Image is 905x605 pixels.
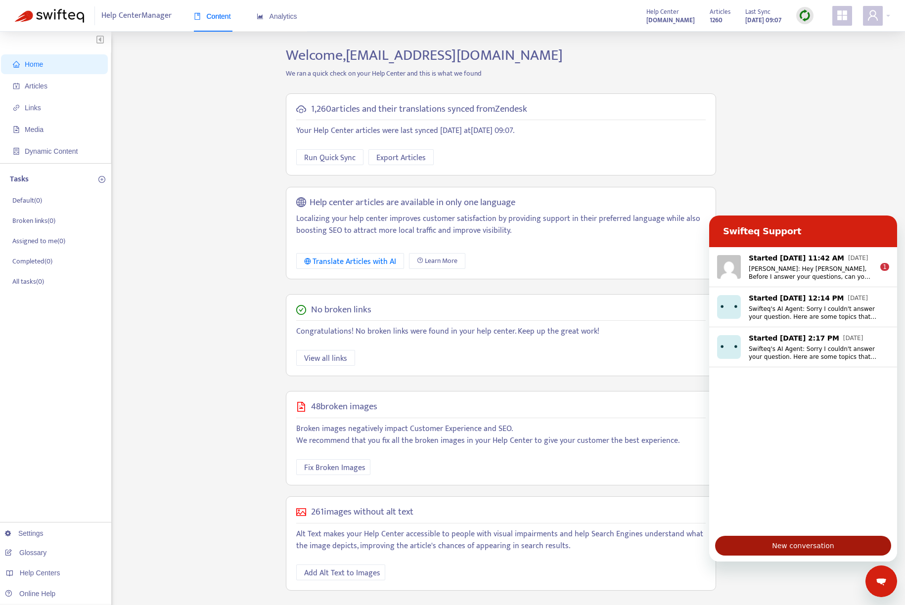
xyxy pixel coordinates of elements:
[646,15,695,26] strong: [DOMAIN_NAME]
[13,83,20,89] span: account-book
[296,125,706,137] p: Your Help Center articles were last synced [DATE] at [DATE] 09:07 .
[867,9,879,21] span: user
[304,256,397,268] div: Translate Articles with AI
[12,195,42,206] p: Default ( 0 )
[13,104,20,111] span: link
[709,216,897,562] iframe: Messaging window
[296,253,405,269] button: Translate Articles with AI
[296,326,706,338] p: Congratulations! No broken links were found in your help center. Keep up the great work!
[296,402,306,412] span: file-image
[5,549,46,557] a: Glossary
[286,43,563,68] span: Welcome, [EMAIL_ADDRESS][DOMAIN_NAME]
[5,590,55,598] a: Online Help
[257,12,297,20] span: Analytics
[10,173,29,185] p: Tasks
[296,305,306,315] span: check-circle
[12,236,65,246] p: Assigned to me ( 0 )
[304,152,356,164] span: Run Quick Sync
[836,9,848,21] span: appstore
[25,82,47,90] span: Articles
[409,253,465,269] a: Learn More
[304,352,347,365] span: View all links
[12,276,44,287] p: All tasks ( 0 )
[710,15,723,26] strong: 1260
[296,104,306,114] span: cloud-sync
[25,104,41,112] span: Links
[25,60,43,68] span: Home
[368,149,434,165] button: Export Articles
[194,13,201,20] span: book
[296,350,355,366] button: View all links
[278,68,724,79] p: We ran a quick check on your Help Center and this is what we found
[13,61,20,68] span: home
[311,507,413,518] h5: 261 images without alt text
[745,15,781,26] strong: [DATE] 09:07
[310,197,515,209] h5: Help center articles are available in only one language
[425,256,457,266] span: Learn More
[646,14,695,26] a: [DOMAIN_NAME]
[296,197,306,209] span: global
[865,565,897,597] iframe: Button to launch messaging window, 1 unread message
[5,529,44,537] a: Settings
[311,304,371,316] h5: No broken links
[710,6,730,17] span: Articles
[296,528,706,552] p: Alt Text makes your Help Center accessible to people with visual impairments and help Search Engi...
[98,176,105,183] span: plus-circle
[296,507,306,517] span: picture
[13,126,20,133] span: file-image
[296,213,706,237] p: Localizing your help center improves customer satisfaction by providing support in their preferre...
[376,152,426,164] span: Export Articles
[799,9,811,22] img: sync.dc5367851b00ba804db3.png
[296,564,385,580] button: Add Alt Text to Images
[194,12,231,20] span: Content
[15,9,84,23] img: Swifteq
[12,216,55,226] p: Broken links ( 0 )
[101,6,172,25] span: Help Center Manager
[646,6,679,17] span: Help Center
[296,459,370,475] button: Fix Broken Images
[20,569,60,577] span: Help Centers
[25,147,78,155] span: Dynamic Content
[304,462,365,474] span: Fix Broken Images
[311,104,527,115] h5: 1,260 articles and their translations synced from Zendesk
[257,13,264,20] span: area-chart
[25,126,44,133] span: Media
[311,401,377,413] h5: 48 broken images
[12,256,52,266] p: Completed ( 0 )
[296,149,363,165] button: Run Quick Sync
[304,567,380,579] span: Add Alt Text to Images
[296,423,706,447] p: Broken images negatively impact Customer Experience and SEO. We recommend that you fix all the br...
[745,6,770,17] span: Last Sync
[13,148,20,155] span: container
